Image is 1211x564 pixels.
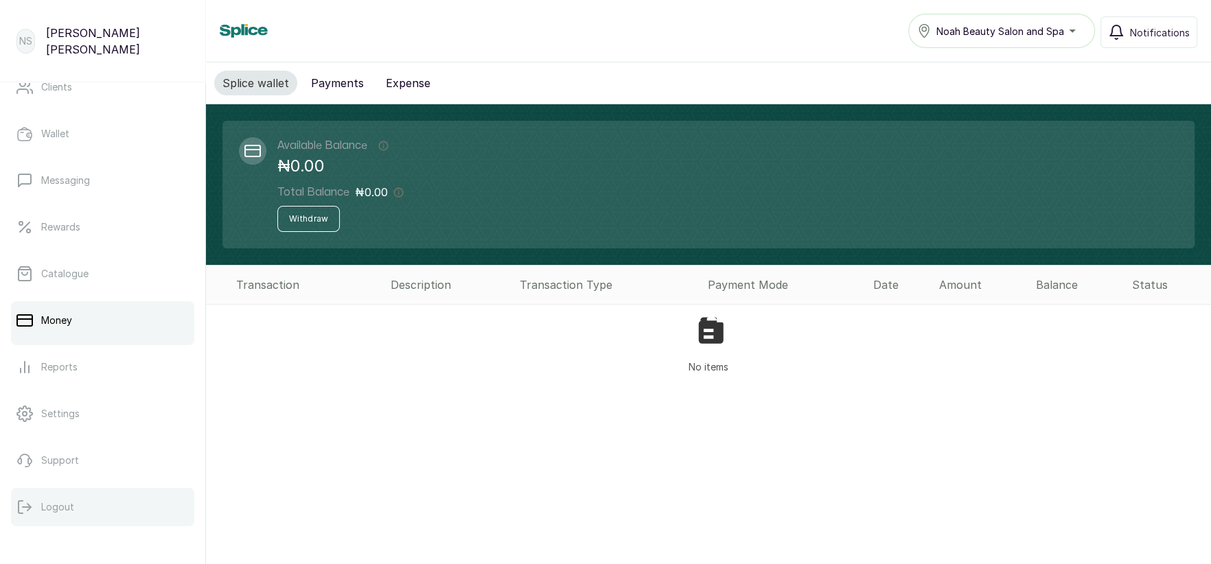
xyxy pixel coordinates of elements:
[939,277,1025,293] div: Amount
[1100,16,1197,48] button: Notifications
[41,407,80,421] p: Settings
[1130,25,1190,40] span: Notifications
[41,127,69,141] p: Wallet
[11,161,194,200] a: Messaging
[11,441,194,480] a: Support
[41,314,72,327] p: Money
[41,360,78,374] p: Reports
[873,277,928,293] div: Date
[41,500,74,514] p: Logout
[11,395,194,433] a: Settings
[11,301,194,340] a: Money
[214,71,297,95] button: Splice wallet
[11,68,194,106] a: Clients
[277,137,367,154] h2: Available Balance
[41,80,72,94] p: Clients
[1132,277,1206,293] div: Status
[908,14,1095,48] button: Noah Beauty Salon and Spa
[277,206,340,232] button: Withdraw
[11,348,194,386] a: Reports
[1036,277,1121,293] div: Balance
[11,488,194,526] button: Logout
[236,277,380,293] div: Transaction
[303,71,372,95] button: Payments
[391,277,509,293] div: Description
[46,25,189,58] p: [PERSON_NAME] [PERSON_NAME]
[41,454,79,467] p: Support
[520,277,697,293] div: Transaction Type
[11,255,194,293] a: Catalogue
[11,115,194,153] a: Wallet
[277,154,404,178] p: ₦0.00
[11,208,194,246] a: Rewards
[19,34,32,48] p: NS
[41,267,89,281] p: Catalogue
[41,220,80,234] p: Rewards
[936,24,1064,38] span: Noah Beauty Salon and Spa
[708,277,862,293] div: Payment Mode
[378,71,439,95] button: Expense
[689,360,728,374] p: No items
[41,174,90,187] p: Messaging
[277,184,349,200] h2: Total Balance
[355,184,388,200] p: ₦0.00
